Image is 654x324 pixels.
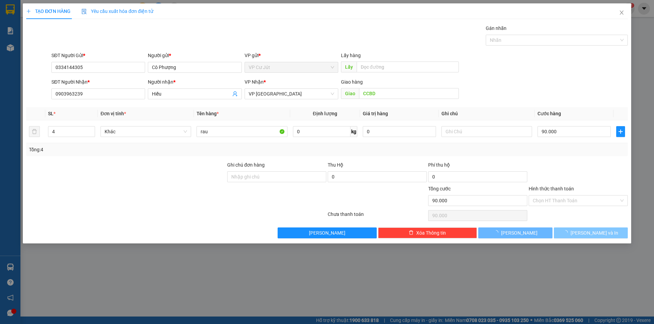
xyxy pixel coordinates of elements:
span: Nhận: [58,6,75,14]
button: [PERSON_NAME] [278,227,377,238]
div: VP [GEOGRAPHIC_DATA] [58,6,127,22]
span: Gửi: [6,6,16,14]
span: Tên hàng [197,111,219,116]
button: Close [612,3,631,22]
button: [PERSON_NAME] và In [554,227,628,238]
span: Chưa cước : [57,46,88,53]
span: Giá trị hàng [363,111,388,116]
span: delete [409,230,414,236]
div: VP Cư Jút [6,6,53,14]
span: Xóa Thông tin [416,229,446,237]
span: Giao [341,88,359,99]
span: [PERSON_NAME] [501,229,538,237]
span: Đơn vị tính [100,111,126,116]
div: Người nhận [148,78,242,86]
input: Dọc đường [359,88,459,99]
span: [PERSON_NAME] [309,229,345,237]
input: VD: Bàn, Ghế [197,126,287,137]
button: delete [29,126,40,137]
span: plus [26,9,31,14]
span: Lấy [341,62,357,72]
span: VP Nhận [245,79,264,85]
label: Gán nhãn [486,25,507,31]
span: loading [494,230,501,235]
span: Giao hàng [341,79,363,85]
input: 0 [363,126,436,137]
span: Tổng cước [428,186,451,191]
span: user-add [232,91,238,97]
input: Ghi chú đơn hàng [227,171,326,182]
span: plus [617,129,625,134]
div: Người gửi [148,52,242,59]
span: Yêu cầu xuất hóa đơn điện tử [81,8,153,14]
span: Cước hàng [538,111,561,116]
label: Ghi chú đơn hàng [227,162,265,168]
div: Tổng: 4 [29,146,252,153]
div: 0376182415 [58,30,127,40]
button: deleteXóa Thông tin [378,227,477,238]
div: 0376182415 [6,22,53,32]
span: Khác [105,126,187,137]
th: Ghi chú [439,107,535,120]
span: close [619,10,624,15]
div: SĐT Người Nhận [51,78,145,86]
div: SĐT Người Gửi [51,52,145,59]
div: Chưa thanh toán [327,210,427,222]
div: Phí thu hộ [428,161,527,171]
img: icon [81,9,87,14]
div: 80.000 [57,44,128,53]
span: VP Sài Gòn [249,89,334,99]
span: VP Cư Jút [249,62,334,72]
span: [PERSON_NAME] và In [571,229,618,237]
div: A [6,14,53,22]
span: TẠO ĐƠN HÀNG [26,8,71,14]
div: VP gửi [245,52,338,59]
label: Hình thức thanh toán [529,186,574,191]
span: loading [563,230,571,235]
button: [PERSON_NAME] [478,227,552,238]
button: plus [616,126,625,137]
input: Ghi Chú [441,126,532,137]
div: A [58,22,127,30]
span: Lấy hàng [341,53,361,58]
span: Định lượng [313,111,337,116]
span: kg [351,126,357,137]
input: Dọc đường [357,62,459,72]
span: SL [48,111,53,116]
span: Thu Hộ [328,162,343,168]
